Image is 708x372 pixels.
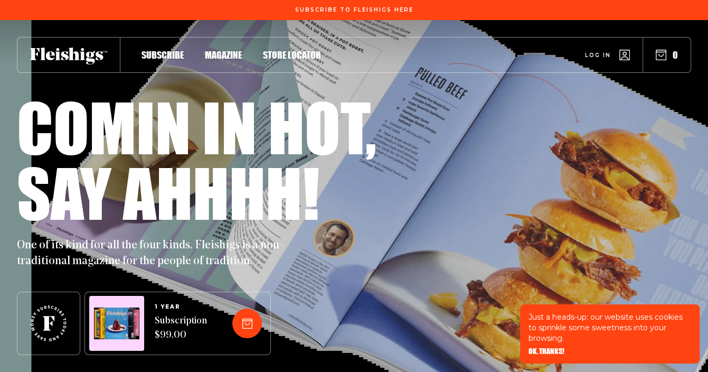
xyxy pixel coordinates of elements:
[155,314,207,343] span: Subscription $99.00
[585,51,611,59] span: Log in
[263,48,321,62] a: Store locator
[17,160,319,225] h1: Say ahhhh!
[293,7,416,12] a: Subscribe To Fleishigs Here
[585,50,630,60] a: Log in
[155,304,207,310] span: 1 YEAR
[295,7,413,13] span: Subscribe To Fleishigs Here
[205,49,242,61] span: Magazine
[528,348,564,355] button: OK, THANKS!
[656,49,678,61] button: 0
[94,308,139,340] img: Magazines image
[17,94,376,160] h1: Comin in hot,
[205,48,242,62] a: Magazine
[155,304,207,343] a: 1 YEARSubscription $99.00
[263,49,321,61] span: Store locator
[17,238,291,269] p: One of its kind for all the four kinds. Fleishigs is a non-traditional magazine for the people of...
[528,312,691,343] p: Just a heads-up: our website uses cookies to sprinkle some sweetness into your browsing.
